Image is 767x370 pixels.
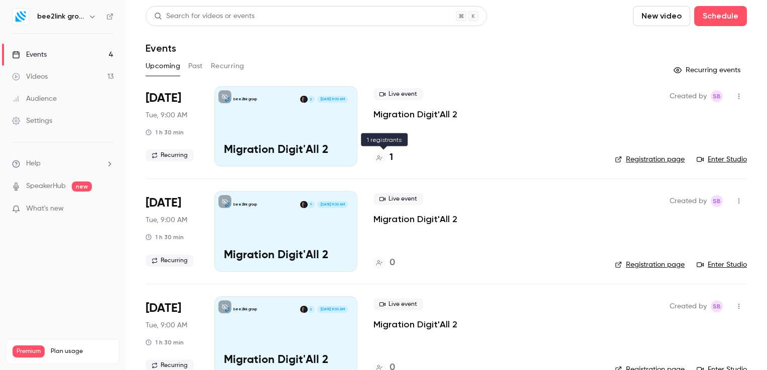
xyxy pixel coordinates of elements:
[669,62,747,78] button: Recurring events
[670,90,707,102] span: Created by
[224,354,348,367] p: Migration Digit'All 2
[390,256,395,270] h4: 0
[300,201,307,208] img: Eric Mulè
[300,96,307,103] img: Eric Mulè
[26,181,66,192] a: SpeakerHub
[300,306,307,313] img: Eric Mulè
[214,86,357,166] a: Migration Digit'All 2bee2link groupSEric Mulè[DATE] 9:00 AMMigration Digit'All 2
[146,149,194,161] span: Recurring
[373,108,457,120] a: Migration Digit'All 2
[224,249,348,262] p: Migration Digit'All 2
[146,338,184,346] div: 1 h 30 min
[146,191,198,271] div: Sep 2 Tue, 9:00 AM (Europe/Paris)
[72,181,92,192] span: new
[697,260,747,270] a: Enter Studio
[26,204,64,214] span: What's new
[713,195,721,207] span: SB
[146,233,184,241] div: 1 h 30 min
[12,72,48,82] div: Videos
[146,128,184,136] div: 1 h 30 min
[146,110,187,120] span: Tue, 9:00 AM
[670,195,707,207] span: Created by
[12,158,113,169] li: help-dropdown-opener
[188,58,203,74] button: Past
[224,144,348,157] p: Migration Digit'All 2
[373,256,395,270] a: 0
[146,58,180,74] button: Upcoming
[307,95,315,103] div: S
[12,50,47,60] div: Events
[373,318,457,330] a: Migration Digit'All 2
[307,305,315,313] div: S
[146,300,181,316] span: [DATE]
[214,191,357,271] a: Migration Digit'All 2bee2link groupSEric Mulè[DATE] 9:00 AMMigration Digit'All 2
[713,90,721,102] span: SB
[615,260,685,270] a: Registration page
[37,12,84,22] h6: bee2link group
[307,201,315,209] div: S
[154,11,254,22] div: Search for videos or events
[211,58,244,74] button: Recurring
[146,320,187,330] span: Tue, 9:00 AM
[373,151,393,164] a: 1
[233,307,257,312] p: bee2link group
[711,195,723,207] span: Stephanie Baron
[615,154,685,164] a: Registration page
[373,213,457,225] a: Migration Digit'All 2
[713,300,721,312] span: SB
[373,298,423,310] span: Live event
[670,300,707,312] span: Created by
[694,6,747,26] button: Schedule
[12,116,52,126] div: Settings
[26,158,41,169] span: Help
[51,347,113,355] span: Plan usage
[13,345,45,357] span: Premium
[390,151,393,164] h4: 1
[101,205,113,214] iframe: Noticeable Trigger
[13,9,29,25] img: bee2link group
[146,255,194,267] span: Recurring
[711,90,723,102] span: Stephanie Baron
[12,94,57,104] div: Audience
[317,96,347,103] span: [DATE] 9:00 AM
[146,42,176,54] h1: Events
[373,88,423,100] span: Live event
[146,195,181,211] span: [DATE]
[146,90,181,106] span: [DATE]
[633,6,690,26] button: New video
[711,300,723,312] span: Stephanie Baron
[317,201,347,208] span: [DATE] 9:00 AM
[317,306,347,313] span: [DATE] 9:00 AM
[146,86,198,166] div: Aug 26 Tue, 9:00 AM (Europe/Paris)
[146,215,187,225] span: Tue, 9:00 AM
[233,202,257,207] p: bee2link group
[373,193,423,205] span: Live event
[697,154,747,164] a: Enter Studio
[233,97,257,102] p: bee2link group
